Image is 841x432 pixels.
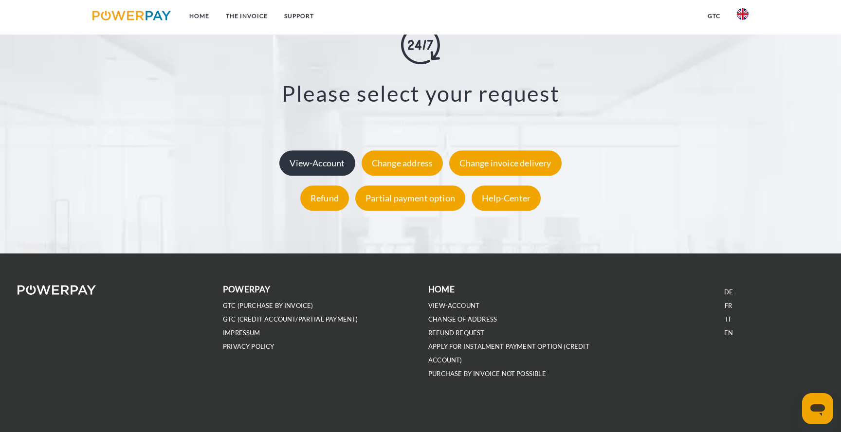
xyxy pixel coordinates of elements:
[181,7,218,25] a: Home
[724,288,733,296] a: DE
[298,193,351,204] a: Refund
[277,158,357,169] a: View-Account
[223,315,358,324] a: GTC (Credit account/partial payment)
[223,329,260,337] a: IMPRESSUM
[469,193,543,204] a: Help-Center
[54,80,786,107] h3: Please select your request
[428,302,479,310] a: VIEW-ACCOUNT
[218,7,276,25] a: THE INVOICE
[428,284,455,294] b: Home
[726,315,731,324] a: IT
[401,25,440,64] img: online-shopping.svg
[223,302,313,310] a: GTC (Purchase by invoice)
[355,186,465,211] div: Partial payment option
[300,186,349,211] div: Refund
[472,186,541,211] div: Help-Center
[362,151,443,176] div: Change address
[724,329,733,337] a: EN
[18,285,96,295] img: logo-powerpay-white.svg
[725,302,732,310] a: FR
[428,342,589,364] a: APPLY FOR INSTALMENT PAYMENT OPTION (Credit account)
[359,158,446,169] a: Change address
[428,329,485,337] a: REFUND REQUEST
[353,193,468,204] a: Partial payment option
[428,315,497,324] a: CHANGE OF ADDRESS
[92,11,171,20] img: logo-powerpay.svg
[223,284,270,294] b: POWERPAY
[737,8,749,20] img: en
[699,7,729,25] a: GTC
[223,342,274,351] a: PRIVACY POLICY
[276,7,322,25] a: Support
[447,158,564,169] a: Change invoice delivery
[428,370,546,378] a: PURCHASE BY INVOICE NOT POSSIBLE
[449,151,561,176] div: Change invoice delivery
[279,151,355,176] div: View-Account
[802,393,833,424] iframe: Button to launch messaging window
